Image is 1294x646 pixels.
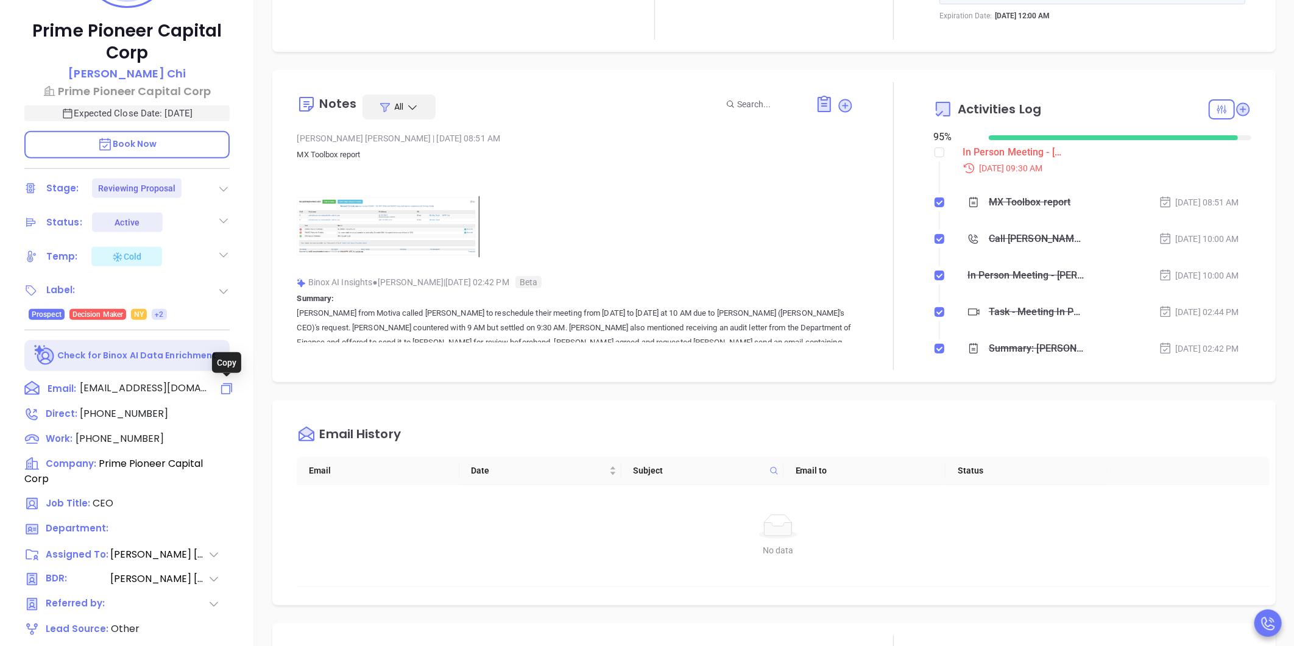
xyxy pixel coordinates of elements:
[111,249,141,264] div: Cold
[212,352,241,373] div: Copy
[46,497,90,509] span: Job Title:
[24,456,203,486] span: Prime Pioneer Capital Corp
[297,196,479,257] img: qdDu0QAAAAZJREFUAwAC6MuIcPcnagAAAABJRU5ErkJggg==
[1159,269,1239,282] div: [DATE] 10:00 AM
[68,65,186,82] p: [PERSON_NAME] Chi
[93,496,113,510] span: CEO
[933,130,974,144] div: 95 %
[76,431,164,445] span: [PHONE_NUMBER]
[1159,232,1239,246] div: [DATE] 10:00 AM
[472,464,607,477] span: Date
[46,572,109,587] span: BDR:
[46,179,79,197] div: Stage:
[958,103,1041,115] span: Activities Log
[1159,196,1239,209] div: [DATE] 08:51 AM
[46,432,72,445] span: Work:
[80,406,168,421] span: [PHONE_NUMBER]
[297,273,854,291] div: Binox AI Insights [PERSON_NAME] | [DATE] 02:42 PM
[995,10,1050,21] p: [DATE] 12:00 AM
[46,548,109,562] span: Assigned To:
[98,179,176,198] div: Reviewing Proposal
[372,277,378,287] span: ●
[24,83,230,99] a: Prime Pioneer Capital Corp
[24,20,230,64] p: Prime Pioneer Capital Corp
[46,407,77,420] span: Direct :
[155,308,163,321] span: +2
[46,522,108,534] span: Department:
[297,147,854,162] p: MX Toolbox report
[24,105,230,121] p: Expected Close Date: [DATE]
[1159,342,1239,355] div: [DATE] 02:42 PM
[319,428,400,444] div: Email History
[989,193,1071,211] div: MX Toolbox report
[32,308,62,321] span: Prospect
[967,266,1086,285] div: In Person Meeting - [PERSON_NAME]
[1159,305,1239,319] div: [DATE] 02:44 PM
[297,306,854,364] p: [PERSON_NAME] from Motiva called [PERSON_NAME] to reschedule their meeting from [DATE] to [DATE] ...
[989,339,1086,358] div: Summary: [PERSON_NAME] from [PERSON_NAME] called [PERSON_NAME] to reschedule their meeting from [...
[46,213,82,232] div: Status:
[97,138,157,150] span: Book Now
[459,456,621,485] th: Date
[111,622,140,636] span: Other
[72,308,123,321] span: Decision Maker
[46,457,96,470] span: Company:
[433,133,434,143] span: |
[989,303,1086,321] div: Task - Meeting In Person Meeting - [PERSON_NAME]
[46,247,78,266] div: Temp:
[68,65,186,83] a: [PERSON_NAME] Chi
[297,129,854,147] div: [PERSON_NAME] [PERSON_NAME] [DATE] 08:51 AM
[110,572,208,587] span: [PERSON_NAME] [PERSON_NAME]
[297,456,459,485] th: Email
[46,597,109,612] span: Referred by:
[783,456,946,485] th: Email to
[311,544,1245,557] div: No data
[80,381,208,396] span: [EMAIL_ADDRESS][DOMAIN_NAME]
[46,622,108,635] span: Lead Source:
[634,464,765,477] span: Subject
[955,161,1251,175] div: [DATE] 09:30 AM
[115,213,140,232] div: Active
[515,276,542,288] span: Beta
[394,101,403,113] span: All
[963,143,1066,161] div: In Person Meeting - [PERSON_NAME]
[134,308,144,321] span: NY
[737,98,802,111] input: Search...
[110,547,208,562] span: [PERSON_NAME] [PERSON_NAME]
[48,381,76,397] span: Email:
[46,281,76,299] div: Label:
[57,349,216,362] p: Check for Binox AI Data Enrichment
[297,294,334,303] b: Summary:
[939,10,992,21] p: Expiration Date:
[34,345,55,366] img: Ai-Enrich-DaqCidB-.svg
[989,230,1086,248] div: Call [PERSON_NAME] to follow up
[297,279,306,288] img: svg%3e
[319,98,356,110] div: Notes
[946,456,1108,485] th: Status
